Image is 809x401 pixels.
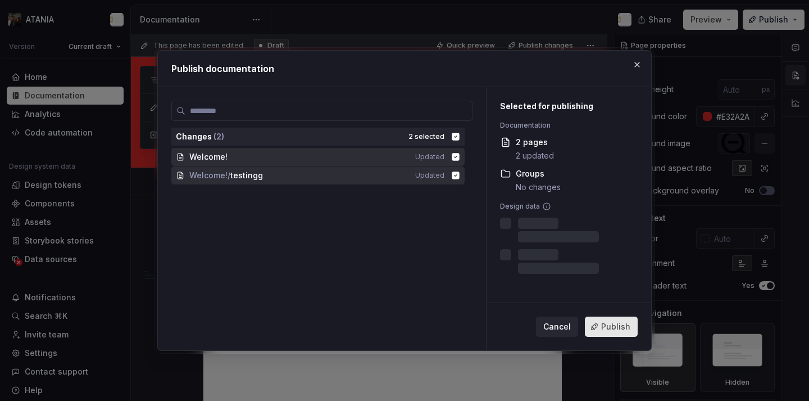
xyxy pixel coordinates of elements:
[213,132,224,141] span: ( 2 )
[536,317,578,337] button: Cancel
[176,131,402,142] div: Changes
[516,150,554,161] div: 2 updated
[601,321,630,332] span: Publish
[500,121,632,130] div: Documentation
[189,151,228,163] span: Welcome!
[516,182,561,193] div: No changes
[500,101,632,112] div: Selected for publishing
[415,171,444,180] span: Updated
[516,168,561,179] div: Groups
[230,170,263,181] span: testingg
[415,152,444,161] span: Updated
[500,202,632,211] div: Design data
[171,62,638,75] h2: Publish documentation
[543,321,571,332] span: Cancel
[189,170,228,181] span: Welcome!
[228,170,230,181] span: /
[585,317,638,337] button: Publish
[516,137,554,148] div: 2 pages
[408,132,444,141] div: 2 selected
